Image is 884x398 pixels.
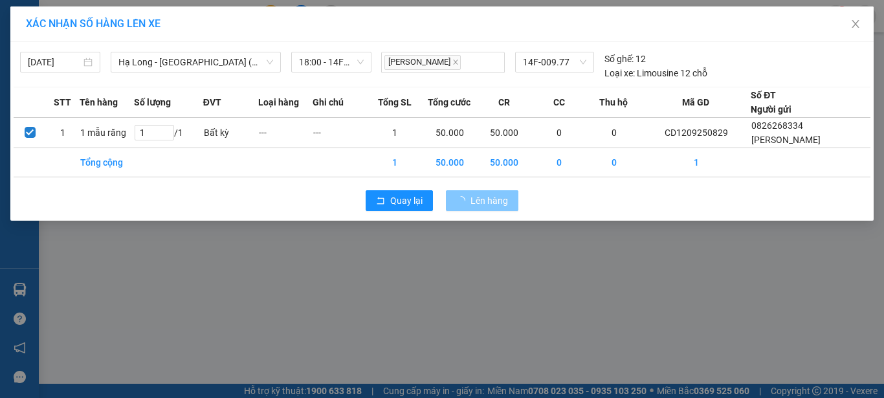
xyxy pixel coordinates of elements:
[751,88,791,116] div: Số ĐT Người gửi
[586,118,641,148] td: 0
[751,120,803,131] span: 0826268334
[477,118,532,148] td: 50.000
[428,95,470,109] span: Tổng cước
[604,66,635,80] span: Loại xe:
[31,61,133,83] strong: 0888 827 827 - 0848 827 827
[54,95,71,109] span: STT
[498,95,510,109] span: CR
[266,58,274,66] span: down
[751,135,821,145] span: [PERSON_NAME]
[313,95,344,109] span: Ghi chú
[203,95,221,109] span: ĐVT
[134,118,203,148] td: / 1
[422,118,477,148] td: 50.000
[599,95,628,109] span: Thu hộ
[368,118,423,148] td: 1
[682,95,709,109] span: Mã GD
[390,193,423,208] span: Quay lại
[378,95,412,109] span: Tổng SL
[258,118,313,148] td: ---
[47,118,80,148] td: 1
[604,52,634,66] span: Số ghế:
[837,6,874,43] button: Close
[258,95,299,109] span: Loại hàng
[532,118,587,148] td: 0
[368,148,423,177] td: 1
[16,87,128,121] span: Gửi hàng Hạ Long: Hotline:
[586,148,641,177] td: 0
[313,118,368,148] td: ---
[641,118,751,148] td: CD1209250829
[366,190,433,211] button: rollbackQuay lại
[80,118,135,148] td: 1 mẫu răng
[850,19,861,29] span: close
[26,17,160,30] span: XÁC NHẬN SỐ HÀNG LÊN XE
[10,49,134,72] strong: 024 3236 3236 -
[553,95,565,109] span: CC
[470,193,508,208] span: Lên hàng
[604,52,646,66] div: 12
[80,95,118,109] span: Tên hàng
[376,196,385,206] span: rollback
[452,59,459,65] span: close
[641,148,751,177] td: 1
[422,148,477,177] td: 50.000
[384,55,461,70] span: [PERSON_NAME]
[17,6,126,34] strong: Công ty TNHH Phúc Xuyên
[10,38,134,83] span: Gửi hàng [GEOGRAPHIC_DATA]: Hotline:
[523,52,586,72] span: 14F-009.77
[28,55,81,69] input: 12/09/2025
[203,118,258,148] td: Bất kỳ
[446,190,518,211] button: Lên hàng
[134,95,171,109] span: Số lượng
[456,196,470,205] span: loading
[604,66,707,80] div: Limousine 12 chỗ
[477,148,532,177] td: 50.000
[80,148,135,177] td: Tổng cộng
[299,52,364,72] span: 18:00 - 14F-009.77
[118,52,273,72] span: Hạ Long - Hà Nội (Limousine)
[532,148,587,177] td: 0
